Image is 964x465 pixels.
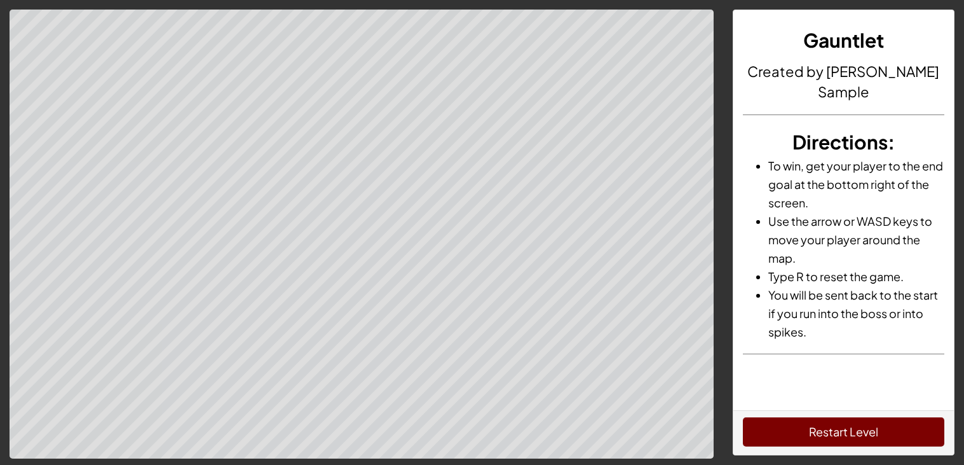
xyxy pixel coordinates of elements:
span: Directions [792,130,888,154]
button: Restart Level [743,417,944,447]
li: Type R to reset the game. [768,267,944,286]
li: Use the arrow or WASD keys to move your player around the map. [768,212,944,267]
h3: Gauntlet [743,26,944,55]
li: To win, get your player to the end goal at the bottom right of the screen. [768,156,944,212]
h4: Created by [PERSON_NAME] Sample [743,61,944,102]
li: You will be sent back to the start if you run into the boss or into spikes. [768,286,944,341]
h3: : [743,128,944,156]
